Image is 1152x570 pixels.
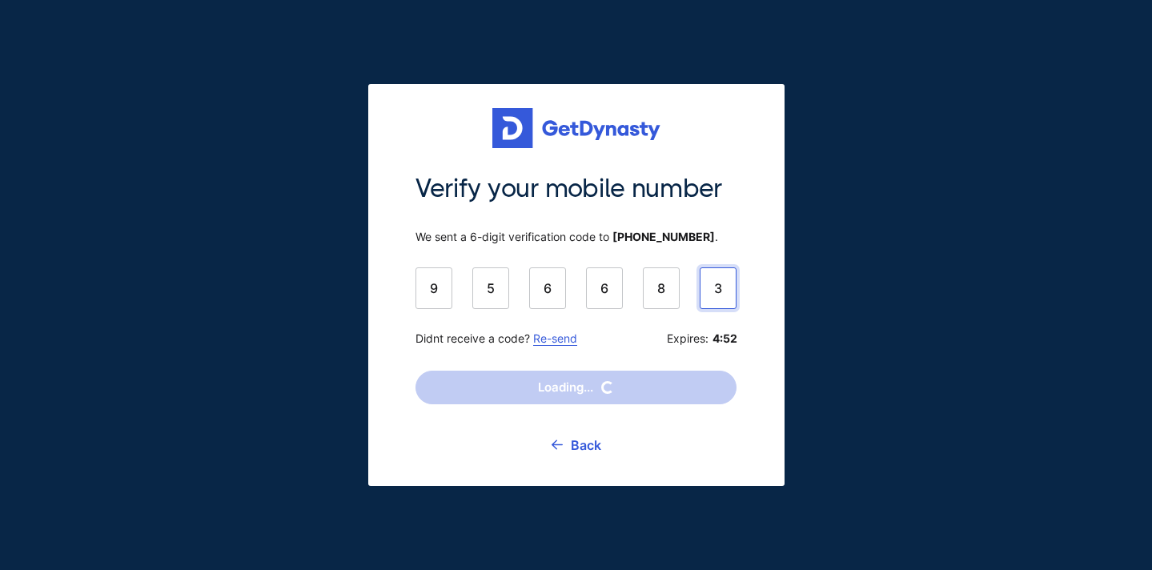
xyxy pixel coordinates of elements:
[552,440,563,450] img: go back icon
[667,331,737,346] span: Expires:
[552,425,601,465] a: Back
[492,108,660,148] img: Get started for free with Dynasty Trust Company
[415,331,577,346] span: Didnt receive a code?
[415,172,737,206] span: Verify your mobile number
[533,331,577,345] a: Re-send
[612,230,715,243] b: [PHONE_NUMBER]
[415,230,737,244] span: We sent a 6-digit verification code to .
[712,331,737,346] b: 4:52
